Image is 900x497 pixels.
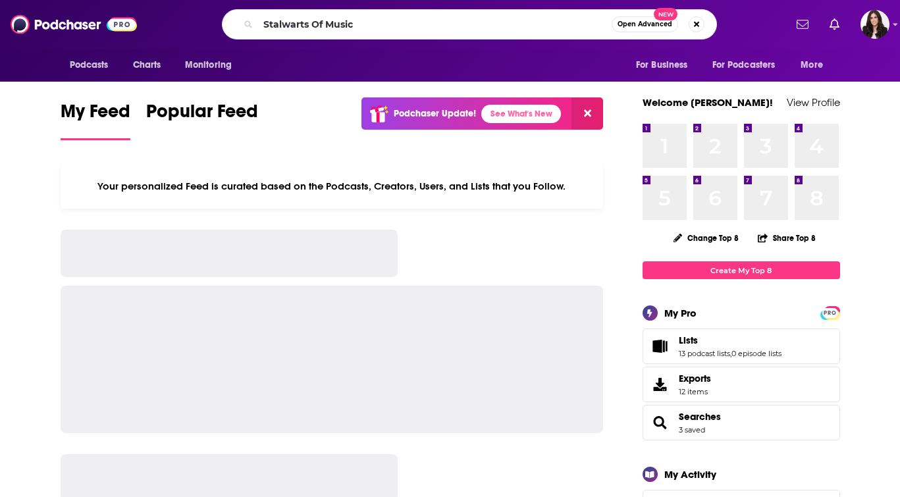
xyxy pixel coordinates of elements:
[124,53,169,78] a: Charts
[647,375,674,394] span: Exports
[612,16,678,32] button: Open AdvancedNew
[654,8,677,20] span: New
[824,13,845,36] a: Show notifications dropdown
[791,53,839,78] button: open menu
[822,307,838,317] a: PRO
[730,349,731,358] span: ,
[627,53,704,78] button: open menu
[666,230,747,246] button: Change Top 8
[791,13,814,36] a: Show notifications dropdown
[70,56,109,74] span: Podcasts
[643,328,840,364] span: Lists
[860,10,889,39] span: Logged in as RebeccaShapiro
[679,387,711,396] span: 12 items
[679,425,705,434] a: 3 saved
[481,105,561,123] a: See What's New
[647,337,674,355] a: Lists
[860,10,889,39] img: User Profile
[618,21,672,28] span: Open Advanced
[643,96,773,109] a: Welcome [PERSON_NAME]!
[61,53,126,78] button: open menu
[643,261,840,279] a: Create My Top 8
[664,307,697,319] div: My Pro
[704,53,795,78] button: open menu
[860,10,889,39] button: Show profile menu
[636,56,688,74] span: For Business
[61,100,130,130] span: My Feed
[664,468,716,481] div: My Activity
[643,405,840,440] span: Searches
[787,96,840,109] a: View Profile
[679,334,698,346] span: Lists
[146,100,258,140] a: Popular Feed
[222,9,717,39] div: Search podcasts, credits, & more...
[679,334,781,346] a: Lists
[394,108,476,119] p: Podchaser Update!
[679,373,711,384] span: Exports
[176,53,249,78] button: open menu
[757,225,816,251] button: Share Top 8
[61,164,604,209] div: Your personalized Feed is curated based on the Podcasts, Creators, Users, and Lists that you Follow.
[643,367,840,402] a: Exports
[185,56,232,74] span: Monitoring
[801,56,823,74] span: More
[61,100,130,140] a: My Feed
[731,349,781,358] a: 0 episode lists
[258,14,612,35] input: Search podcasts, credits, & more...
[133,56,161,74] span: Charts
[11,12,137,37] img: Podchaser - Follow, Share and Rate Podcasts
[679,411,721,423] a: Searches
[146,100,258,130] span: Popular Feed
[647,413,674,432] a: Searches
[712,56,776,74] span: For Podcasters
[679,349,730,358] a: 13 podcast lists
